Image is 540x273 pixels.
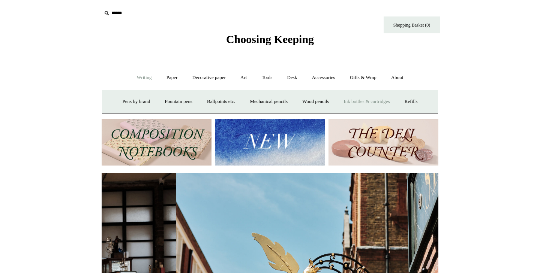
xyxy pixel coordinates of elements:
a: Writing [130,68,159,88]
a: Ink bottles & cartridges [337,92,396,112]
a: Tools [255,68,279,88]
img: The Deli Counter [328,119,438,166]
a: Decorative paper [186,68,232,88]
a: Shopping Basket (0) [384,16,440,33]
a: Paper [160,68,184,88]
a: Art [234,68,253,88]
a: Wood pencils [295,92,336,112]
a: Mechanical pencils [243,92,294,112]
a: Refills [398,92,424,112]
a: Choosing Keeping [226,39,314,44]
span: Choosing Keeping [226,33,314,45]
a: Ballpoints etc. [200,92,242,112]
a: Desk [280,68,304,88]
img: 202302 Composition ledgers.jpg__PID:69722ee6-fa44-49dd-a067-31375e5d54ec [102,119,211,166]
a: Accessories [305,68,342,88]
a: About [384,68,410,88]
img: New.jpg__PID:f73bdf93-380a-4a35-bcfe-7823039498e1 [215,119,325,166]
a: Gifts & Wrap [343,68,383,88]
a: Fountain pens [158,92,199,112]
a: Pens by brand [116,92,157,112]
